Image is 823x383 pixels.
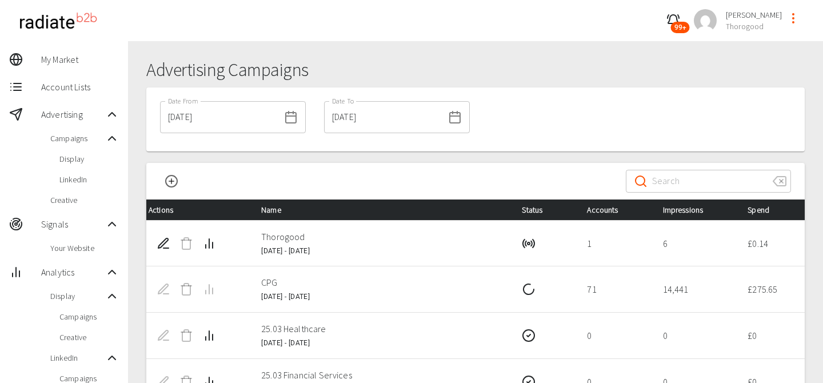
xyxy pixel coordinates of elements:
[261,322,504,336] p: 25.03 Healthcare
[146,59,805,81] h1: Advertising Campaigns
[59,174,119,185] span: LinkedIn
[522,203,561,217] span: Status
[522,329,536,342] svg: Completed
[41,53,119,66] span: My Market
[198,278,221,301] span: Campaign Analytics
[198,232,221,255] button: Campaign Analytics
[587,329,644,342] p: 0
[748,203,796,217] div: Spend
[587,203,644,217] div: Accounts
[261,247,310,255] span: [DATE] - [DATE]
[663,282,730,296] p: 14,441
[59,332,119,343] span: Creative
[663,203,730,217] div: Impressions
[587,203,636,217] span: Accounts
[261,368,504,382] p: 25.03 Financial Services
[726,9,782,21] span: [PERSON_NAME]
[261,276,504,289] p: CPG
[59,153,119,165] span: Display
[152,232,175,255] button: Edit Campaign
[324,101,444,133] input: dd/mm/yyyy
[41,265,105,279] span: Analytics
[748,282,796,296] p: £ 275.65
[261,203,299,217] span: Name
[261,293,310,301] span: [DATE] - [DATE]
[168,96,198,106] label: Date From
[175,324,198,347] span: Delete Campaign
[160,170,183,193] button: New Campaign
[160,101,279,133] input: dd/mm/yyyy
[50,242,119,254] span: Your Website
[634,174,648,188] svg: Search
[782,7,805,30] button: profile-menu
[175,278,198,301] span: Delete Campaign
[726,21,782,32] span: Thorogood
[41,80,119,94] span: Account Lists
[748,237,796,250] p: £ 0.14
[587,282,644,296] p: 71
[50,352,105,364] span: LinkedIn
[748,203,788,217] span: Spend
[587,237,644,250] p: 1
[748,329,796,342] p: £ 0
[50,194,119,206] span: Creative
[152,324,175,347] span: Edit Campaign
[663,237,730,250] p: 6
[50,133,105,144] span: Campaigns
[332,96,354,106] label: Date To
[662,9,685,32] button: 99+
[175,232,198,255] span: Delete Campaign
[261,203,504,217] div: Name
[652,165,764,197] input: Search
[694,9,717,32] img: a2ca95db2cb9c46c1606a9dd9918c8c6
[671,22,690,33] span: 99+
[522,203,569,217] div: Status
[152,278,175,301] span: Edit Campaign
[41,217,105,231] span: Signals
[522,237,536,250] svg: Running
[14,8,102,34] img: radiateb2b_logo_black.png
[663,329,730,342] p: 0
[59,311,119,322] span: Campaigns
[198,324,221,347] button: Campaign Analytics
[663,203,722,217] span: Impressions
[261,230,504,244] p: Thorogood
[41,107,105,121] span: Advertising
[50,290,105,302] span: Display
[261,339,310,347] span: [DATE] - [DATE]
